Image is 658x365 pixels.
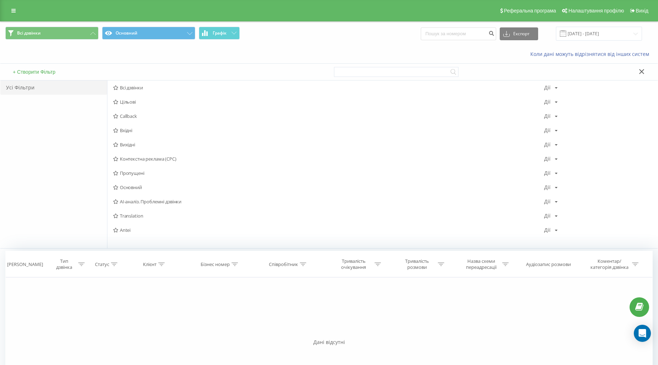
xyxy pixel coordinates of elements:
span: Antei [113,228,544,233]
span: Налаштування профілю [568,8,624,14]
span: Вхідні [113,128,544,133]
div: Бізнес номер [201,261,230,267]
div: Усі Фільтри [0,80,107,95]
div: Дії [544,156,551,161]
div: Дії [544,171,551,176]
div: Тривалість очікування [335,258,373,270]
span: Вихід [636,8,648,14]
span: Всі дзвінки [17,30,41,36]
div: Статус [95,261,109,267]
div: Тривалість розмови [398,258,436,270]
button: Всі дзвінки [5,27,99,40]
div: Коментар/категорія дзвінка [589,258,630,270]
div: Дії [544,185,551,190]
input: Пошук за номером [421,27,496,40]
button: Основний [102,27,195,40]
div: Дії [544,85,551,90]
div: Дані відсутні [5,339,653,346]
button: Закрити [637,68,647,76]
span: Контекстна реклама (CPC) [113,156,544,161]
span: Вихідні [113,142,544,147]
span: Всі дзвінки [113,85,544,90]
span: Основний [113,185,544,190]
span: Translation [113,213,544,218]
span: Callback [113,114,544,119]
div: [PERSON_NAME] [7,261,43,267]
div: Open Intercom Messenger [634,325,651,342]
div: Дії [544,99,551,104]
a: Коли дані можуть відрізнятися вiд інших систем [530,51,653,57]
button: Графік [199,27,240,40]
div: Дії [544,213,551,218]
div: Тип дзвінка [52,258,76,270]
span: Пропущені [113,171,544,176]
div: Співробітник [269,261,298,267]
div: Дії [544,199,551,204]
span: Цільові [113,99,544,104]
button: + Створити Фільтр [11,69,58,75]
span: Графік [213,31,227,36]
div: Дії [544,128,551,133]
div: Дії [544,114,551,119]
button: Експорт [500,27,538,40]
span: Реферальна програма [504,8,556,14]
div: Назва схеми переадресації [462,258,500,270]
div: Аудіозапис розмови [526,261,571,267]
div: Дії [544,228,551,233]
span: AI-аналіз. Проблемні дзвінки [113,199,544,204]
div: Дії [544,142,551,147]
div: Клієнт [143,261,156,267]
